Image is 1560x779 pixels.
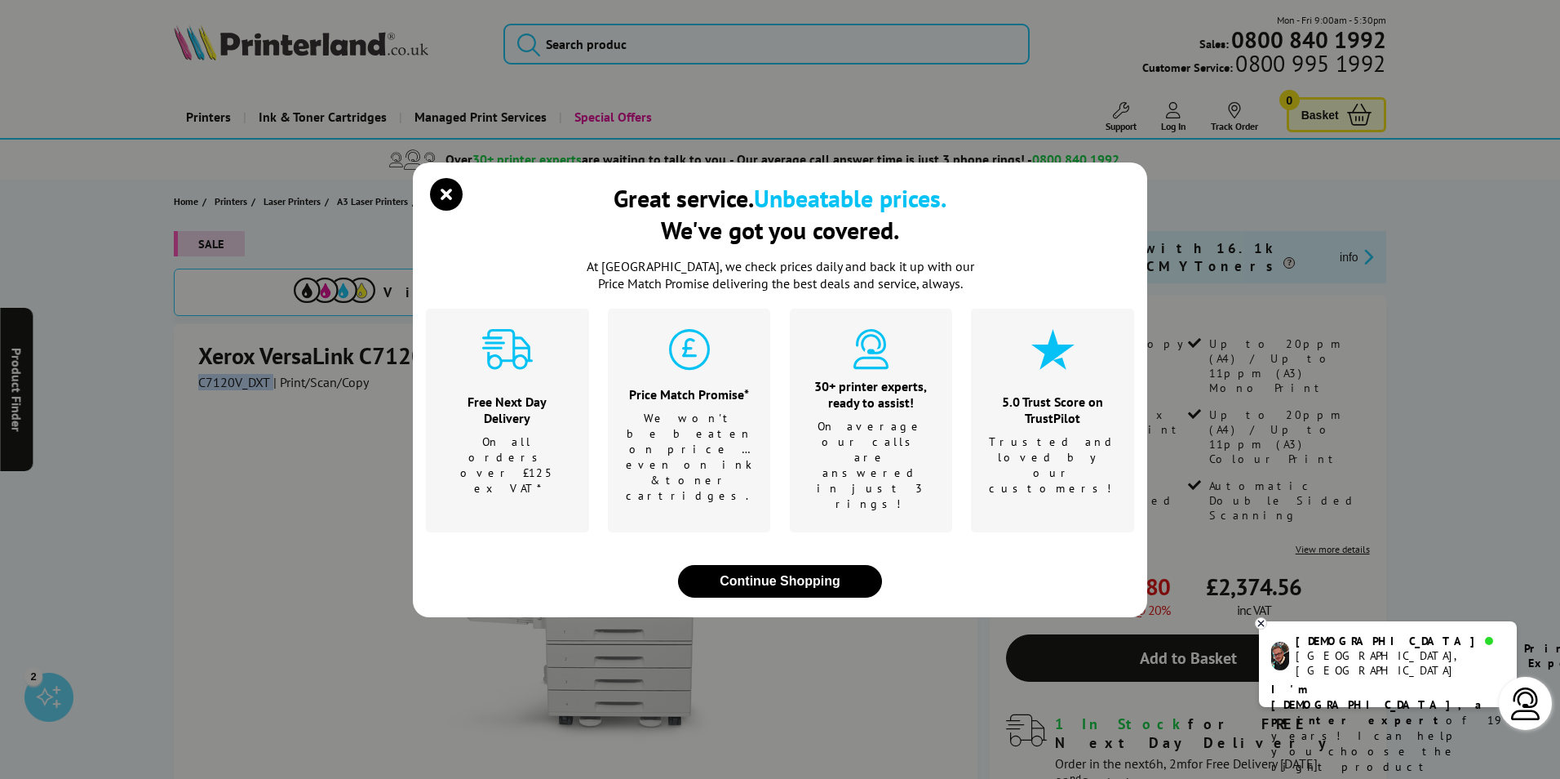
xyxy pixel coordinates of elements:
p: On average our calls are answered in just 3 rings! [810,419,933,512]
b: Unbeatable prices. [754,182,946,214]
img: chris-livechat.png [1271,642,1289,670]
p: of 19 years! I can help you choose the right product [1271,682,1505,775]
p: At [GEOGRAPHIC_DATA], we check prices daily and back it up with our Price Match Promise deliverin... [576,258,984,292]
div: [GEOGRAPHIC_DATA], [GEOGRAPHIC_DATA] [1296,648,1504,678]
button: close modal [678,565,882,598]
p: On all orders over £125 ex VAT* [446,434,569,496]
div: [DEMOGRAPHIC_DATA] [1296,634,1504,648]
p: Trusted and loved by our customers! [989,434,1117,496]
button: close modal [434,182,459,207]
div: Free Next Day Delivery [446,394,569,426]
div: Price Match Promise* [626,386,753,403]
div: 30+ printer experts, ready to assist! [810,378,933,411]
p: We won't be beaten on price …even on ink & toner cartridges. [626,411,753,504]
img: user-headset-light.svg [1509,688,1542,720]
div: 5.0 Trust Score on TrustPilot [989,394,1117,426]
div: Great service. We've got you covered. [614,182,946,246]
b: I'm [DEMOGRAPHIC_DATA], a printer expert [1271,682,1487,728]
